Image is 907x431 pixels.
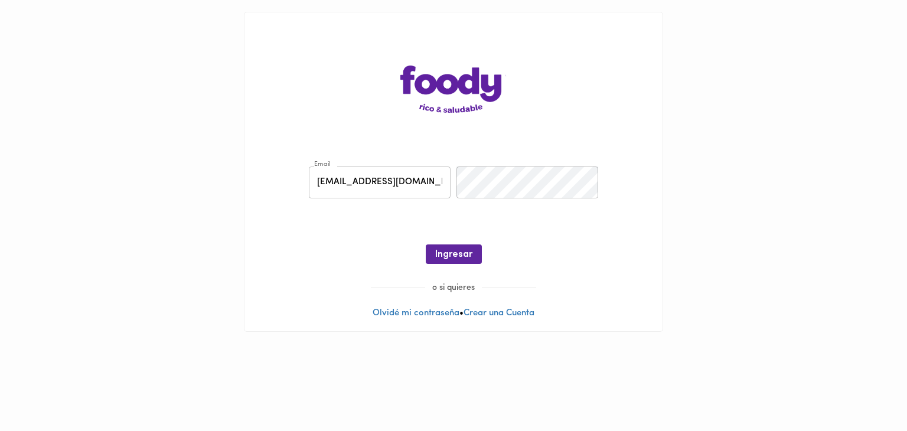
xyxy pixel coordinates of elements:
[373,309,459,318] a: Olvidé mi contraseña
[244,12,663,331] div: •
[400,66,507,113] img: logo-main-page.png
[426,244,482,264] button: Ingresar
[464,309,534,318] a: Crear una Cuenta
[425,283,482,292] span: o si quieres
[309,166,451,199] input: pepitoperez@gmail.com
[435,249,472,260] span: Ingresar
